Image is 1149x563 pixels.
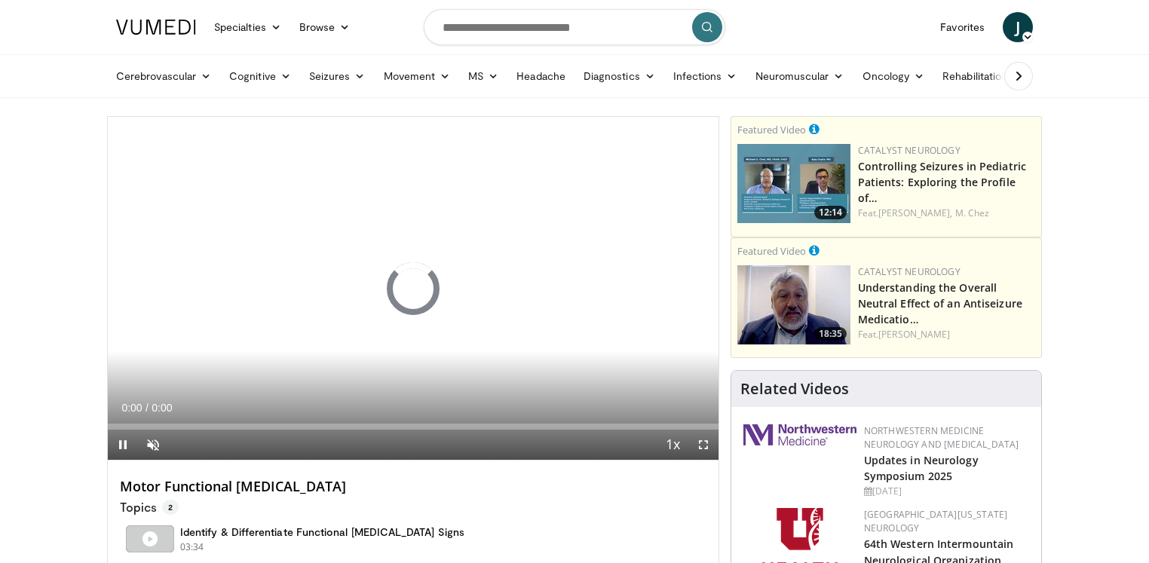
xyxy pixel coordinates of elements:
[424,9,725,45] input: Search topics, interventions
[931,12,994,42] a: Favorites
[180,525,464,539] h4: Identify & Differentiate Functional [MEDICAL_DATA] Signs
[737,144,850,223] img: 5e01731b-4d4e-47f8-b775-0c1d7f1e3c52.png.150x105_q85_crop-smart_upscale.jpg
[205,12,290,42] a: Specialties
[858,328,1035,341] div: Feat.
[507,61,574,91] a: Headache
[220,61,300,91] a: Cognitive
[108,117,719,460] video-js: Video Player
[858,265,961,278] a: Catalyst Neurology
[955,207,990,219] a: M. Chez
[108,424,719,430] div: Progress Bar
[878,207,952,219] a: [PERSON_NAME],
[878,328,950,341] a: [PERSON_NAME]
[688,430,719,460] button: Fullscreen
[459,61,507,91] a: MS
[743,424,856,445] img: 2a462fb6-9365-492a-ac79-3166a6f924d8.png.150x105_q85_autocrop_double_scale_upscale_version-0.2.jpg
[737,123,806,136] small: Featured Video
[858,144,961,157] a: Catalyst Neurology
[746,61,853,91] a: Neuromuscular
[658,430,688,460] button: Playback Rate
[152,402,172,414] span: 0:00
[180,540,204,554] p: 03:34
[108,430,138,460] button: Pause
[300,61,375,91] a: Seizures
[574,61,664,91] a: Diagnostics
[737,265,850,344] a: 18:35
[162,500,179,515] span: 2
[121,402,142,414] span: 0:00
[375,61,460,91] a: Movement
[116,20,196,35] img: VuMedi Logo
[138,430,168,460] button: Unmute
[120,500,179,515] p: Topics
[1003,12,1033,42] a: J
[737,144,850,223] a: 12:14
[107,61,220,91] a: Cerebrovascular
[858,207,1035,220] div: Feat.
[146,402,149,414] span: /
[858,280,1022,326] a: Understanding the Overall Neutral Effect of an Antiseizure Medicatio…
[814,327,847,341] span: 18:35
[740,380,849,398] h4: Related Videos
[853,61,934,91] a: Oncology
[864,453,979,483] a: Updates in Neurology Symposium 2025
[737,265,850,344] img: 01bfc13d-03a0-4cb7-bbaa-2eb0a1ecb046.png.150x105_q85_crop-smart_upscale.jpg
[290,12,360,42] a: Browse
[864,508,1008,534] a: [GEOGRAPHIC_DATA][US_STATE] Neurology
[814,206,847,219] span: 12:14
[864,485,1029,498] div: [DATE]
[737,244,806,258] small: Featured Video
[858,159,1026,205] a: Controlling Seizures in Pediatric Patients: Exploring the Profile of…
[120,479,706,495] h4: Motor Functional [MEDICAL_DATA]
[933,61,1016,91] a: Rehabilitation
[664,61,746,91] a: Infections
[864,424,1019,451] a: Northwestern Medicine Neurology and [MEDICAL_DATA]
